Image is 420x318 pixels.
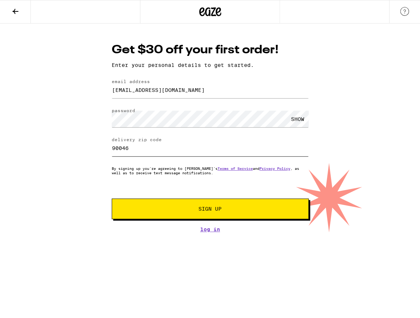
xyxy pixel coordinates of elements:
[112,62,309,68] p: Enter your personal details to get started.
[112,140,309,156] input: delivery zip code
[112,79,150,84] label: email address
[112,82,309,98] input: email address
[259,166,290,171] a: Privacy Policy
[112,108,135,113] label: password
[218,166,253,171] a: Terms of Service
[4,5,53,11] span: Hi. Need any help?
[112,199,309,219] button: Sign Up
[112,42,309,58] h1: Get $30 off your first order!
[112,226,309,232] a: Log In
[112,137,162,142] label: delivery zip code
[287,111,309,127] div: SHOW
[198,206,222,211] span: Sign Up
[112,166,309,175] p: By signing up you're agreeing to [PERSON_NAME]'s and , as well as to receive text message notific...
